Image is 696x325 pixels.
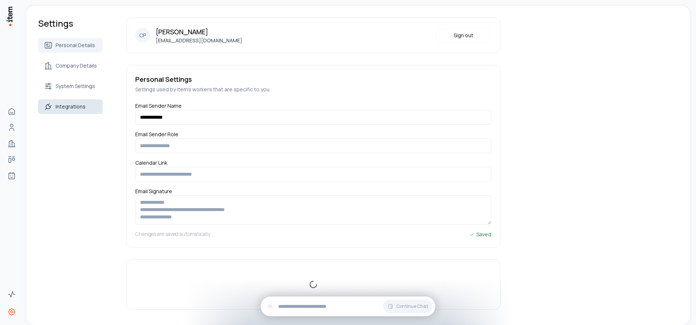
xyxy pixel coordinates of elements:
div: Continue Chat [261,297,435,316]
h5: Personal Settings [135,74,491,84]
span: Continue Chat [396,303,428,309]
a: Deals [4,152,19,167]
span: Integrations [56,103,86,110]
div: CP [135,28,150,43]
label: Email Sender Name [135,102,182,112]
label: Email Signature [135,188,172,198]
a: Personal Details [38,38,103,53]
a: Home [4,104,19,119]
h5: Changes are saved automatically [135,230,210,238]
button: Continue Chat [383,299,432,313]
span: Personal Details [56,42,95,49]
a: Companies [4,136,19,151]
p: [EMAIL_ADDRESS][DOMAIN_NAME] [156,37,242,44]
a: Activity [4,287,19,302]
a: System Settings [38,79,103,93]
p: [PERSON_NAME] [156,27,242,37]
h5: Settings used by item's workers that are specific to you. [135,86,491,93]
span: Company Details [56,62,97,69]
button: Sign out [436,28,491,43]
div: Saved [469,230,491,238]
a: Company Details [38,58,103,73]
label: Email Sender Role [135,131,178,141]
h1: Settings [38,18,103,29]
label: Calendar Link [135,159,167,169]
a: Agents [4,168,19,183]
span: System Settings [56,83,95,90]
a: People [4,120,19,135]
img: Item Brain Logo [6,6,13,27]
a: Settings [4,305,19,319]
a: Integrations [38,99,103,114]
